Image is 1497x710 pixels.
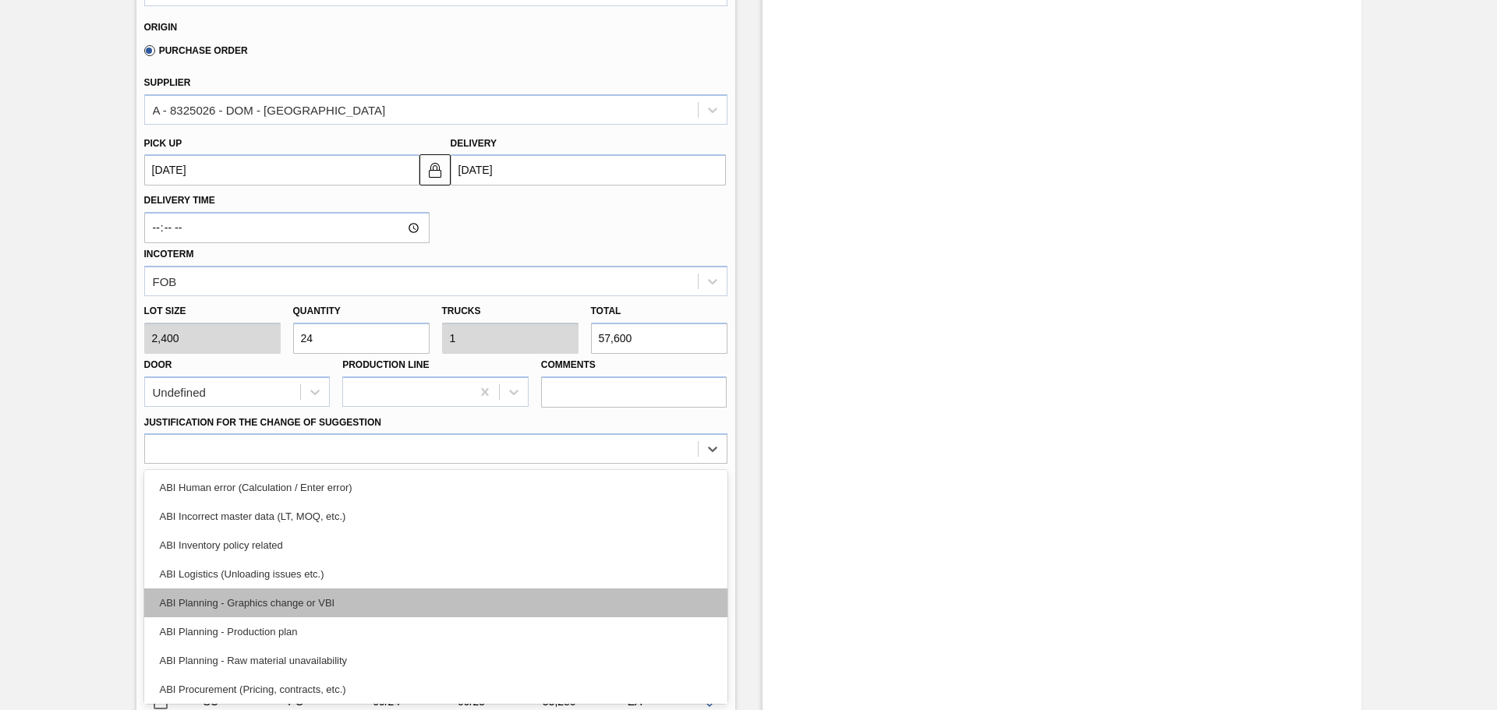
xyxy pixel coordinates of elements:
label: Pick up [144,138,182,149]
label: Justification for the Change of Suggestion [144,417,381,428]
label: Delivery Time [144,189,430,212]
div: ABI Procurement (Pricing, contracts, etc.) [144,675,727,704]
label: Observation [144,468,727,490]
div: FOB [153,274,177,288]
div: ABI Planning - Raw material unavailability [144,646,727,675]
label: Comments [541,354,727,376]
label: Total [591,306,621,316]
div: Undefined [153,385,206,398]
img: locked [426,161,444,179]
label: Trucks [442,306,481,316]
label: Supplier [144,77,191,88]
label: Quantity [293,306,341,316]
button: locked [419,154,451,185]
label: Delivery [451,138,497,149]
div: ABI Logistics (Unloading issues etc.) [144,560,727,588]
input: mm/dd/yyyy [451,154,726,185]
label: Lot size [144,300,281,323]
label: Production Line [342,359,429,370]
label: Origin [144,22,178,33]
div: A - 8325026 - DOM - [GEOGRAPHIC_DATA] [153,103,386,116]
div: ABI Human error (Calculation / Enter error) [144,473,727,502]
input: mm/dd/yyyy [144,154,419,185]
div: ABI Planning - Production plan [144,617,727,646]
label: Incoterm [144,249,194,260]
div: ABI Incorrect master data (LT, MOQ, etc.) [144,502,727,531]
div: ABI Planning - Graphics change or VBI [144,588,727,617]
label: Door [144,359,172,370]
label: Purchase Order [144,45,248,56]
div: ABI Inventory policy related [144,531,727,560]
